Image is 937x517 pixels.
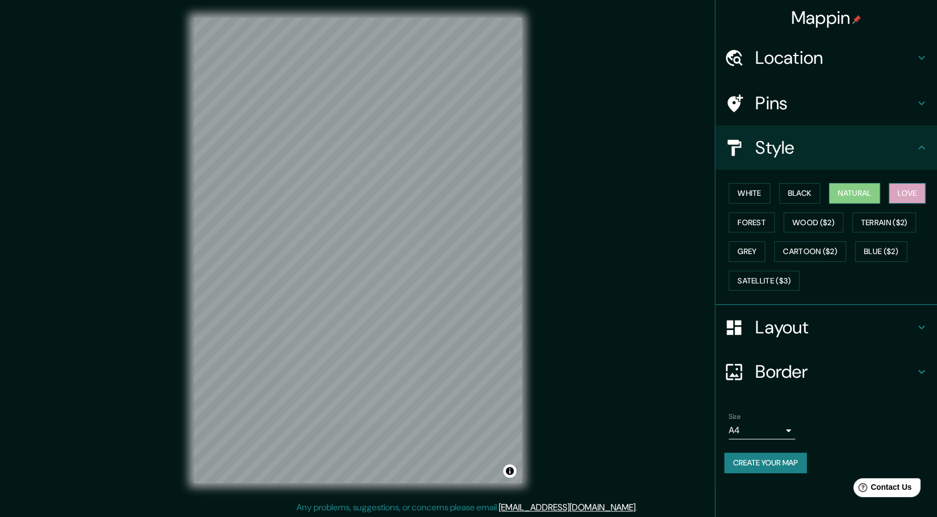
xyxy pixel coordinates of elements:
button: Grey [729,241,765,262]
button: Satellite ($3) [729,271,800,291]
h4: Pins [755,92,915,114]
h4: Border [755,361,915,383]
button: White [729,183,770,204]
button: Wood ($2) [784,212,843,233]
img: pin-icon.png [852,15,861,24]
div: A4 [729,422,795,439]
canvas: Map [193,18,522,483]
div: Style [715,125,937,170]
p: Any problems, suggestions, or concerns please email . [296,501,637,514]
button: Cartoon ($2) [774,241,846,262]
h4: Mappin [791,7,862,29]
a: [EMAIL_ADDRESS][DOMAIN_NAME] [499,501,636,513]
label: Size [729,412,740,422]
div: Location [715,36,937,80]
button: Create your map [724,453,807,473]
h4: Style [755,136,915,159]
h4: Layout [755,316,915,338]
h4: Location [755,47,915,69]
div: Border [715,349,937,394]
button: Natural [829,183,880,204]
button: Terrain ($2) [852,212,916,233]
iframe: Help widget launcher [838,474,925,505]
div: Pins [715,81,937,125]
button: Blue ($2) [855,241,907,262]
div: Layout [715,305,937,349]
div: . [639,501,641,514]
button: Toggle attribution [503,464,516,478]
button: Love [889,183,925,204]
button: Black [779,183,821,204]
button: Forest [729,212,775,233]
div: . [637,501,639,514]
